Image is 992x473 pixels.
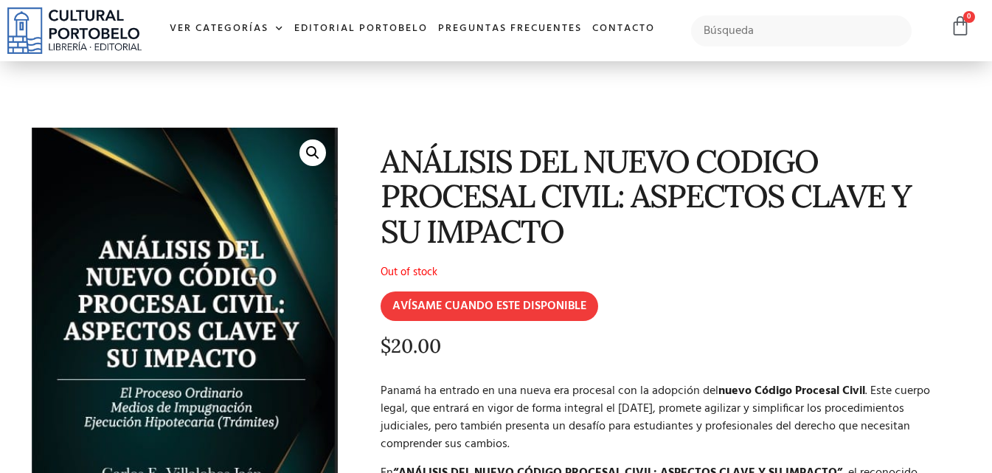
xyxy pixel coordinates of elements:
[381,144,957,249] h1: ANÁLISIS DEL NUEVO CODIGO PROCESAL CIVIL: ASPECTOS CLAVE Y SU IMPACTO
[950,15,971,37] a: 0
[381,382,957,453] p: Panamá ha entrado en una nueva era procesal con la adopción del . Este cuerpo legal, que entrará ...
[381,263,957,281] p: Out of stock
[381,334,441,358] bdi: 20.00
[164,13,289,45] a: Ver Categorías
[381,291,598,321] input: AVÍSAME CUANDO ESTE DISPONIBLE
[289,13,433,45] a: Editorial Portobelo
[299,139,326,166] a: 🔍
[718,381,865,401] strong: nuevo Código Procesal Civil
[963,11,975,23] span: 0
[381,334,391,358] span: $
[433,13,587,45] a: Preguntas frecuentes
[691,15,912,46] input: Búsqueda
[587,13,660,45] a: Contacto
